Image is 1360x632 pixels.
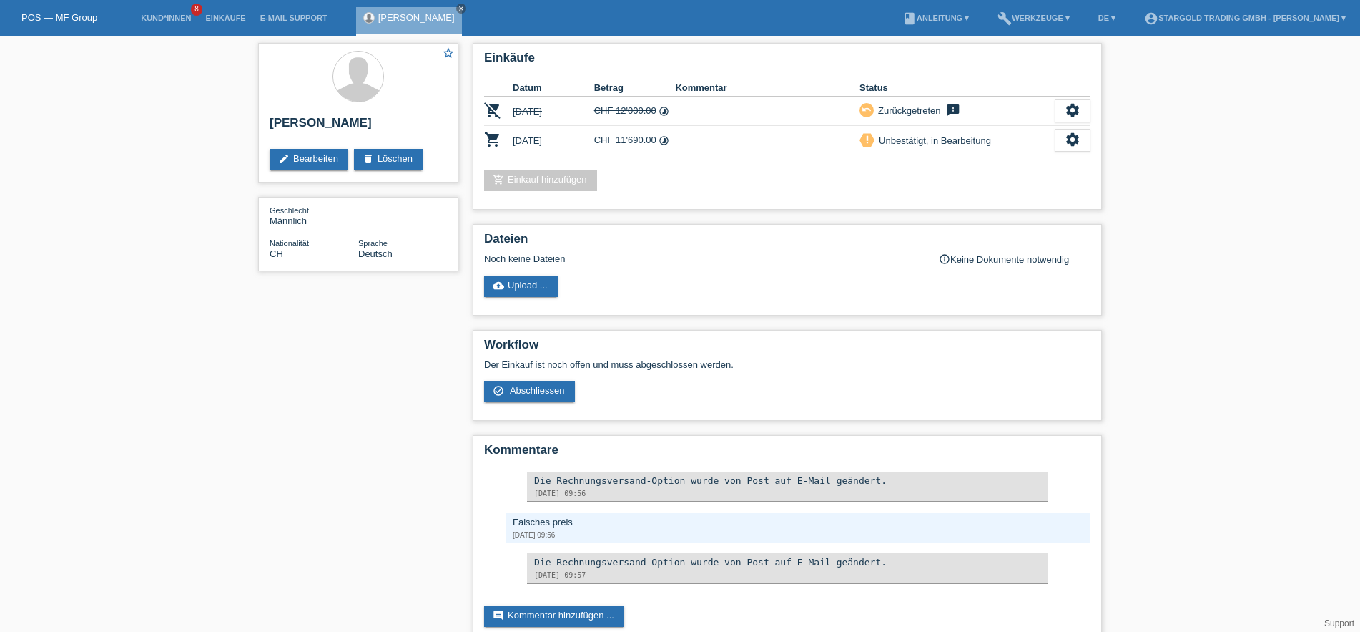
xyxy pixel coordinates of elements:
[1030,558,1040,568] i: delete
[902,11,917,26] i: book
[378,12,455,23] a: [PERSON_NAME]
[534,557,1040,568] div: Die Rechnungsversand-Option wurde von Post auf E-Mail geändert.
[484,381,575,402] a: check_circle_outline Abschliessen
[484,232,1090,253] h2: Dateien
[270,116,447,137] h2: [PERSON_NAME]
[513,79,594,97] th: Datum
[859,79,1055,97] th: Status
[862,104,872,115] i: undo
[354,149,423,170] a: deleteLöschen
[484,606,624,627] a: commentKommentar hinzufügen ...
[874,103,940,118] div: Zurückgetreten
[484,51,1090,72] h2: Einkäufe
[945,103,962,117] i: feedback
[513,126,594,155] td: [DATE]
[594,126,676,155] td: CHF 11'690.00
[484,102,501,119] i: POSP00025977
[484,338,1090,359] h2: Workflow
[134,14,198,22] a: Kund*innen
[363,153,374,165] i: delete
[939,253,1090,265] div: Keine Dokumente notwendig
[493,280,504,291] i: cloud_upload
[862,135,872,145] i: priority_high
[484,253,921,264] div: Noch keine Dateien
[191,4,202,16] span: 8
[513,97,594,126] td: [DATE]
[270,205,358,226] div: Männlich
[270,248,283,259] span: Schweiz
[594,97,676,126] td: CHF 12'000.00
[675,79,859,97] th: Kommentar
[997,11,1012,26] i: build
[594,79,676,97] th: Betrag
[874,133,991,148] div: Unbestätigt, in Bearbeitung
[493,610,504,621] i: comment
[198,14,252,22] a: Einkäufe
[1137,14,1353,22] a: account_circleStargold Trading GmbH - [PERSON_NAME] ▾
[21,12,97,23] a: POS — MF Group
[939,253,950,265] i: info_outline
[253,14,335,22] a: E-Mail Support
[270,206,309,215] span: Geschlecht
[510,385,565,396] span: Abschliessen
[493,385,504,397] i: check_circle_outline
[270,149,348,170] a: editBearbeiten
[513,517,1083,528] div: Falsches preis
[534,490,1040,497] div: [DATE] 09:56
[1324,618,1354,628] a: Support
[484,170,597,191] a: add_shopping_cartEinkauf hinzufügen
[456,4,466,14] a: close
[895,14,976,22] a: bookAnleitung ▾
[442,47,455,62] a: star_border
[1065,102,1080,118] i: settings
[484,359,1090,370] p: Der Einkauf ist noch offen und muss abgeschlossen werden.
[358,248,393,259] span: Deutsch
[484,131,501,148] i: POSP00025978
[659,106,669,117] i: 48 Raten
[990,14,1077,22] a: buildWerkzeuge ▾
[493,174,504,185] i: add_shopping_cart
[358,239,388,248] span: Sprache
[484,443,1090,465] h2: Kommentare
[513,531,1083,539] div: [DATE] 09:56
[1144,11,1158,26] i: account_circle
[458,5,465,12] i: close
[534,475,1040,486] div: Die Rechnungsversand-Option wurde von Post auf E-Mail geändert.
[534,571,1040,579] div: [DATE] 09:57
[1091,14,1123,22] a: DE ▾
[442,47,455,59] i: star_border
[659,135,669,146] i: 48 Raten
[278,153,290,165] i: edit
[1073,517,1083,528] i: delete
[484,276,558,297] a: cloud_uploadUpload ...
[270,239,309,248] span: Nationalität
[1065,132,1080,147] i: settings
[1030,476,1040,486] i: delete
